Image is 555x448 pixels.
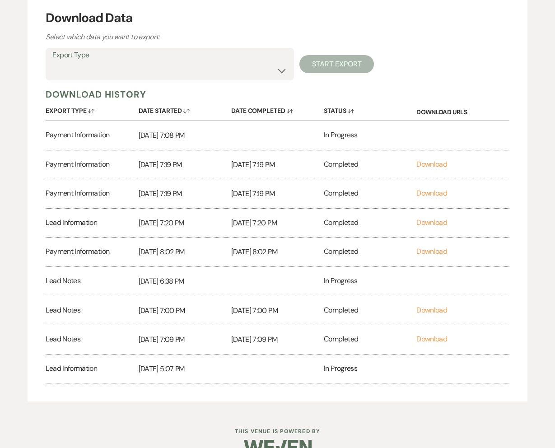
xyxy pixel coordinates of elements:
div: Lead Information [46,355,138,383]
p: [DATE] 7:19 PM [139,188,231,200]
label: Export Type [52,49,287,62]
div: Completed [324,150,416,179]
div: Payment Information [46,179,138,208]
button: Status [324,100,416,118]
p: [DATE] 7:00 PM [139,305,231,317]
div: Payment Information [46,121,138,150]
button: Date Started [139,100,231,118]
p: [DATE] 8:02 PM [139,246,231,258]
p: [DATE] 7:09 PM [139,334,231,345]
div: In Progress [324,355,416,383]
p: [DATE] 7:09 PM [231,334,324,345]
a: Download [416,188,447,198]
div: Completed [324,179,416,208]
div: Payment Information [46,238,138,266]
h5: Download History [46,89,509,100]
div: In Progress [324,267,416,296]
p: [DATE] 8:02 PM [231,246,324,258]
h3: Download Data [46,9,509,28]
p: [DATE] 7:00 PM [231,305,324,317]
div: Completed [324,238,416,266]
p: Select which data you want to export: [46,31,362,43]
button: Date Completed [231,100,324,118]
p: [DATE] 7:19 PM [231,159,324,171]
a: Download [416,159,447,169]
p: [DATE] 7:20 PM [231,217,324,229]
div: In Progress [324,121,416,150]
div: Lead Notes [46,267,138,296]
p: [DATE] 7:08 PM [139,130,231,141]
p: [DATE] 7:20 PM [139,217,231,229]
p: [DATE] 7:19 PM [139,159,231,171]
div: Completed [324,325,416,354]
button: Export Type [46,100,138,118]
div: Lead Notes [46,325,138,354]
p: [DATE] 5:07 PM [139,363,231,375]
p: [DATE] 7:19 PM [231,188,324,200]
a: Download [416,334,447,344]
div: Download URLs [416,100,509,121]
a: Download [416,247,447,256]
div: Completed [324,296,416,325]
button: Start Export [299,55,374,73]
p: [DATE] 6:38 PM [139,275,231,287]
a: Download [416,218,447,227]
a: Download [416,305,447,315]
div: Lead Information [46,209,138,238]
div: Completed [324,209,416,238]
div: Payment Information [46,150,138,179]
div: Lead Notes [46,296,138,325]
